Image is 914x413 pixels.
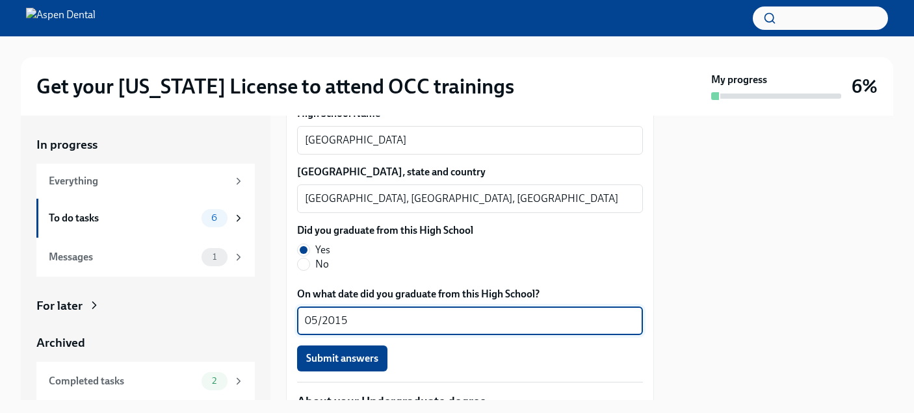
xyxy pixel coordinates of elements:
[204,376,224,386] span: 2
[36,334,255,351] a: Archived
[852,75,878,98] h3: 6%
[305,313,635,329] textarea: 05/2015
[297,223,473,238] label: Did you graduate from this High School
[205,252,224,262] span: 1
[36,136,255,153] a: In progress
[26,8,96,29] img: Aspen Dental
[36,238,255,277] a: Messages1
[297,287,643,301] label: On what date did you graduate from this High School?
[49,174,228,188] div: Everything
[297,393,643,410] p: About your Undergraduate degree
[297,165,643,179] label: [GEOGRAPHIC_DATA], state and country
[315,257,329,271] span: No
[49,250,196,264] div: Messages
[203,213,225,223] span: 6
[305,132,635,148] textarea: [GEOGRAPHIC_DATA]
[36,297,83,314] div: For later
[36,362,255,401] a: Completed tasks2
[315,243,330,257] span: Yes
[36,199,255,238] a: To do tasks6
[36,73,514,99] h2: Get your [US_STATE] License to attend OCC trainings
[36,164,255,199] a: Everything
[306,352,378,365] span: Submit answers
[36,297,255,314] a: For later
[297,345,387,371] button: Submit answers
[49,374,196,388] div: Completed tasks
[305,191,635,206] textarea: [GEOGRAPHIC_DATA], [GEOGRAPHIC_DATA], [GEOGRAPHIC_DATA]
[49,211,196,225] div: To do tasks
[711,73,767,87] strong: My progress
